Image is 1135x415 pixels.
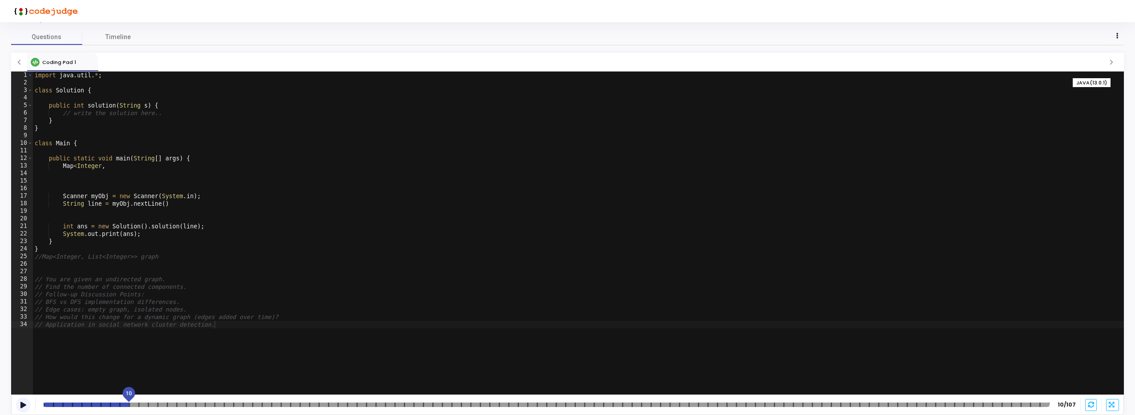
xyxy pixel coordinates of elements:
[11,215,33,223] div: 20
[11,140,33,147] div: 10
[11,124,33,132] div: 8
[11,170,33,177] div: 14
[11,132,33,140] div: 9
[11,200,33,207] div: 18
[11,306,33,313] div: 32
[11,109,33,117] div: 6
[11,230,33,238] div: 22
[11,162,33,170] div: 13
[42,59,76,66] span: Coding Pad 1
[11,72,33,79] div: 1
[11,268,33,275] div: 27
[11,79,33,87] div: 2
[11,32,82,42] span: Questions
[11,87,33,94] div: 3
[11,313,33,321] div: 33
[11,223,33,230] div: 21
[11,291,33,298] div: 30
[11,192,33,200] div: 17
[11,147,33,155] div: 11
[11,102,33,109] div: 5
[11,260,33,268] div: 26
[11,207,33,215] div: 19
[1076,79,1107,87] span: JAVA(13.0.1)
[11,17,60,23] a: View Description
[11,2,78,20] img: logo
[11,245,33,253] div: 24
[11,298,33,306] div: 31
[11,321,33,328] div: 34
[11,155,33,162] div: 12
[126,389,132,397] span: 10
[11,275,33,283] div: 28
[11,238,33,245] div: 23
[105,32,131,42] span: Timeline
[11,283,33,291] div: 29
[1058,401,1075,409] strong: 10/107
[11,94,33,102] div: 4
[11,185,33,192] div: 16
[11,117,33,124] div: 7
[11,177,33,185] div: 15
[11,253,33,260] div: 25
